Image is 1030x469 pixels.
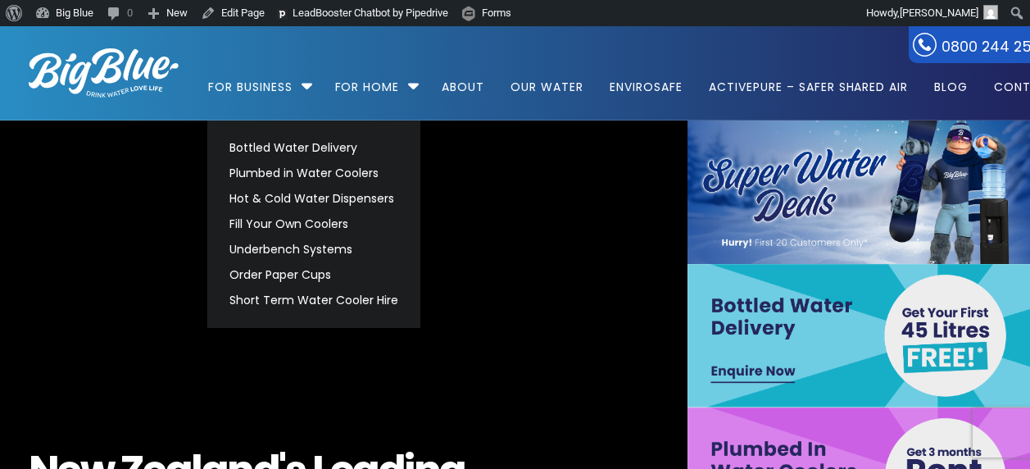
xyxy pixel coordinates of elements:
a: Plumbed in Water Coolers [222,161,406,186]
a: For Business [208,26,304,132]
a: For Home [324,26,411,132]
a: Short Term Water Cooler Hire [222,288,406,313]
iframe: Chatbot [659,348,1007,446]
img: logo.svg [277,9,288,20]
a: Order Paper Cups [222,262,406,288]
a: Blog [923,26,979,132]
span: [PERSON_NAME] [900,7,978,19]
a: Fill Your Own Coolers [222,212,406,237]
a: Bottled Water Delivery [222,135,406,161]
a: ActivePure – Safer Shared Air [697,26,919,132]
a: Hot & Cold Water Dispensers [222,186,406,212]
a: EnviroSafe [598,26,694,132]
a: Our Water [499,26,595,132]
a: Underbench Systems [222,237,406,262]
a: About [430,26,496,132]
img: logo [29,48,179,98]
